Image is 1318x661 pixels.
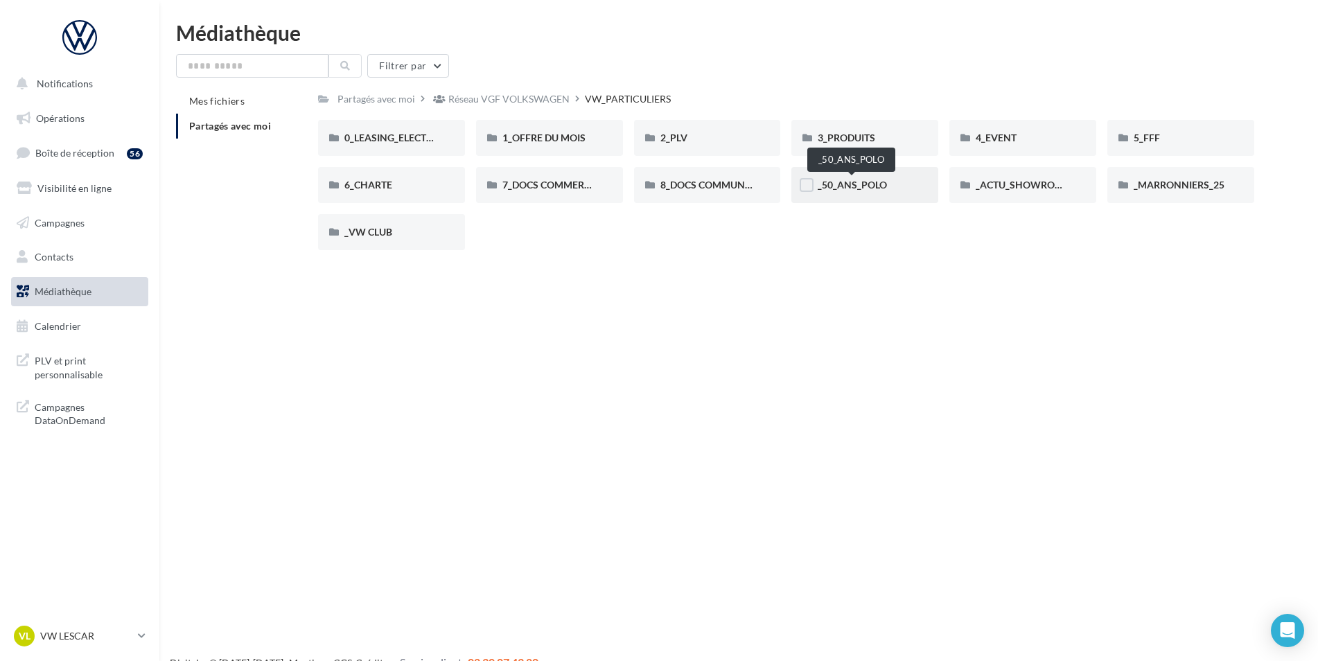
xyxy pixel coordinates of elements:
[660,132,687,143] span: 2_PLV
[8,209,151,238] a: Campagnes
[36,112,85,124] span: Opérations
[585,92,671,106] div: VW_PARTICULIERS
[1271,614,1304,647] div: Open Intercom Messenger
[8,312,151,341] a: Calendrier
[344,226,392,238] span: _VW CLUB
[8,243,151,272] a: Contacts
[8,346,151,387] a: PLV et print personnalisable
[37,182,112,194] span: Visibilité en ligne
[8,138,151,168] a: Boîte de réception56
[8,174,151,203] a: Visibilité en ligne
[19,629,30,643] span: VL
[35,285,91,297] span: Médiathèque
[8,277,151,306] a: Médiathèque
[502,179,614,191] span: 7_DOCS COMMERCIAUX
[11,623,148,649] a: VL VW LESCAR
[35,398,143,428] span: Campagnes DataOnDemand
[8,104,151,133] a: Opérations
[976,132,1017,143] span: 4_EVENT
[818,132,875,143] span: 3_PRODUITS
[35,216,85,228] span: Campagnes
[8,392,151,433] a: Campagnes DataOnDemand
[35,251,73,263] span: Contacts
[189,120,271,132] span: Partagés avec moi
[127,148,143,159] div: 56
[37,78,93,89] span: Notifications
[344,179,392,191] span: 6_CHARTE
[818,179,887,191] span: _50_ANS_POLO
[807,148,895,172] div: _50_ANS_POLO
[344,132,455,143] span: 0_LEASING_ELECTRIQUE
[35,320,81,332] span: Calendrier
[35,351,143,381] span: PLV et print personnalisable
[8,69,146,98] button: Notifications
[35,147,114,159] span: Boîte de réception
[189,95,245,107] span: Mes fichiers
[176,22,1301,43] div: Médiathèque
[1134,132,1160,143] span: 5_FFF
[40,629,132,643] p: VW LESCAR
[976,179,1071,191] span: _ACTU_SHOWROOM
[367,54,449,78] button: Filtrer par
[448,92,570,106] div: Réseau VGF VOLKSWAGEN
[1134,179,1224,191] span: _MARRONNIERS_25
[502,132,586,143] span: 1_OFFRE DU MOIS
[660,179,784,191] span: 8_DOCS COMMUNICATION
[337,92,415,106] div: Partagés avec moi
